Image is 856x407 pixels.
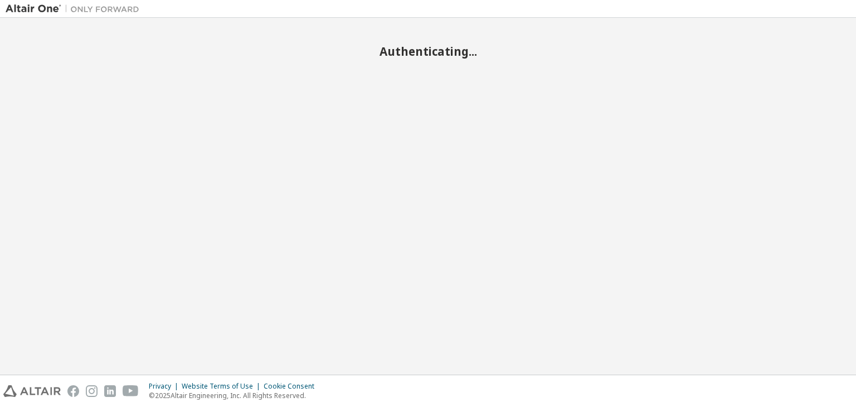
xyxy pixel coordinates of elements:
[6,44,850,59] h2: Authenticating...
[86,385,98,397] img: instagram.svg
[3,385,61,397] img: altair_logo.svg
[264,382,321,391] div: Cookie Consent
[182,382,264,391] div: Website Terms of Use
[67,385,79,397] img: facebook.svg
[149,391,321,400] p: © 2025 Altair Engineering, Inc. All Rights Reserved.
[149,382,182,391] div: Privacy
[6,3,145,14] img: Altair One
[123,385,139,397] img: youtube.svg
[104,385,116,397] img: linkedin.svg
